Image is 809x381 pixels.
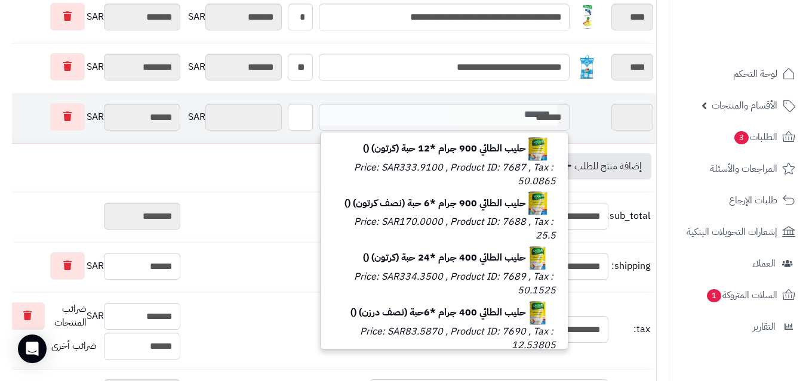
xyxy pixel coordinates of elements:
img: logo-2.png [728,33,798,58]
b: حليب الطائي 900 جرام *6 حبة (نصف كرتون) () [344,196,556,210]
b: حليب الطائي 400 جرام *6حبة (نصف درزن) () [350,305,556,320]
span: ضرائب أخرى [51,339,97,353]
small: Price: SAR83.5870 , Product ID: 7690 , Tax : 12.53805 [360,324,556,352]
a: طلبات الإرجاع [676,186,802,215]
span: السلات المتروكة [706,287,777,303]
span: العملاء [752,255,776,272]
a: إضافة منتج للطلب [550,153,651,179]
span: طلبات الإرجاع [729,192,777,209]
div: SAR [186,104,282,131]
b: حليب الطائي 400 جرام *24 حبة (كرتون) () [363,250,556,265]
img: 1747312515-718QVT8KHXL._AC_SL1500-40x40.jpg [526,191,550,215]
img: 1747312906-71V8NsLZXPL._AC_SL1500-40x40.jpg [526,301,550,325]
span: 1 [707,289,721,302]
a: السلات المتروكة1 [676,281,802,309]
div: SAR [8,252,180,280]
div: SAR [186,4,282,30]
img: 1747312443-718QVT8KHXL._AC_SL1500-40x40.jpg [526,137,550,161]
span: إشعارات التحويلات البنكية [687,224,777,240]
small: Price: SAR334.3500 , Product ID: 7689 , Tax : 50.1525 [354,270,556,298]
div: SAR [8,3,180,30]
div: SAR [8,302,180,330]
small: Price: SAR333.9100 , Product ID: 7687 , Tax : 50.0865 [354,160,556,188]
span: 3 [734,131,749,144]
div: SAR [8,53,180,80]
div: SAR [186,54,282,80]
a: إشعارات التحويلات البنكية [676,218,802,246]
span: shipping: [611,259,650,273]
a: المراجعات والأسئلة [676,154,802,183]
span: الأقسام والمنتجات [712,97,777,114]
img: 1747423766-61DT-v6BUhL._AC_SL1174-40x40.jpg [576,55,599,79]
span: الطلبات [733,129,777,145]
div: Open Intercom Messenger [18,334,47,363]
span: tax: [611,323,650,336]
small: Price: SAR170.0000 , Product ID: 7688 , Tax : 25.5 [354,215,556,243]
span: لوحة التحكم [733,66,777,82]
span: sub_total: [611,209,650,223]
a: التقارير [676,312,802,341]
a: العملاء [676,249,802,278]
span: المراجعات والأسئلة [710,160,777,177]
b: حليب الطائي 900 جرام *12 حبة (كرتون) () [363,141,556,156]
a: الطلبات3 [676,123,802,151]
span: ضرائب المنتجات [51,302,87,330]
img: 1748079402-71qRSg1-gVL._AC_SL1500-40x40.jpg [576,5,599,29]
div: SAR [8,103,180,131]
span: التقارير [753,318,776,335]
a: لوحة التحكم [676,60,802,88]
img: 1747312784-71V8NsLZXPL._AC_SL1500-40x40.jpg [526,246,550,270]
